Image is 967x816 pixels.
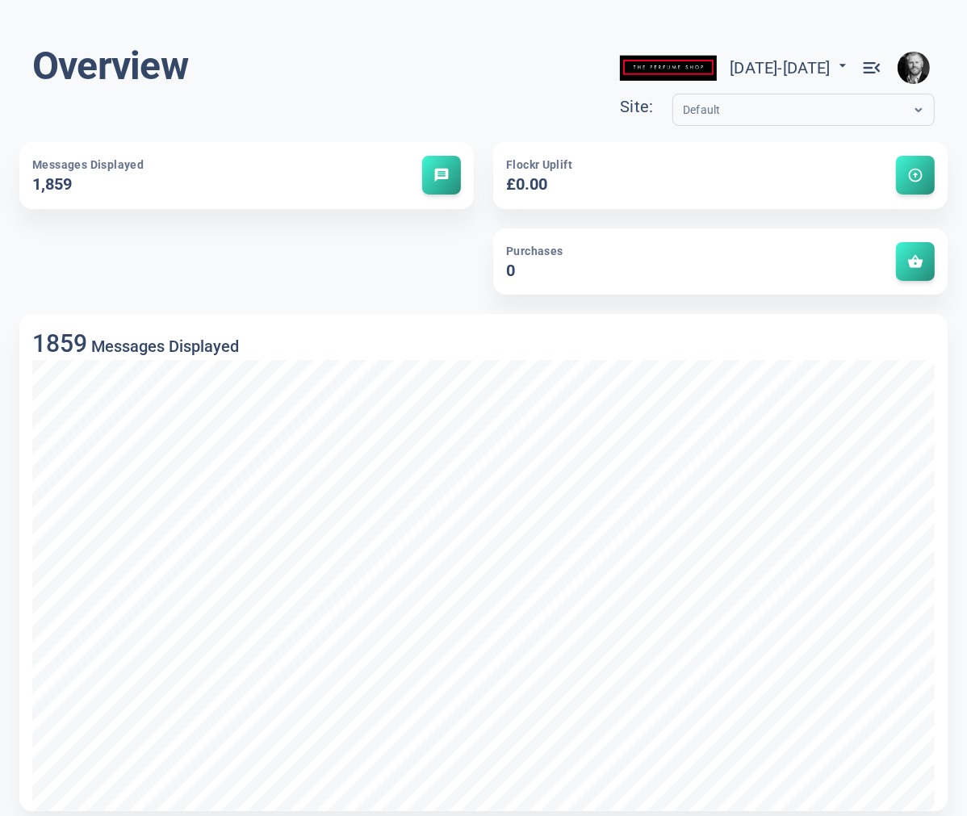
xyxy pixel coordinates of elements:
[506,260,792,282] h5: 0
[433,167,450,183] span: message
[620,43,717,94] img: theperfumeshop
[32,174,318,196] h5: 1,859
[32,329,87,358] h3: 1859
[32,42,188,90] h1: Overview
[860,56,883,79] span: menu_open
[506,158,572,171] span: Flockr Uplift
[898,52,930,84] img: e9922e3fc00dd5316fa4c56e6d75935f
[907,167,923,183] span: arrow_circle_up
[907,253,923,270] span: shopping_basket
[87,337,239,356] h5: Messages Displayed
[730,58,851,77] span: [DATE] - [DATE]
[32,158,144,171] span: Messages Displayed
[506,174,792,196] h5: £0.00
[506,245,563,257] span: Purchases
[620,94,672,120] div: Site:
